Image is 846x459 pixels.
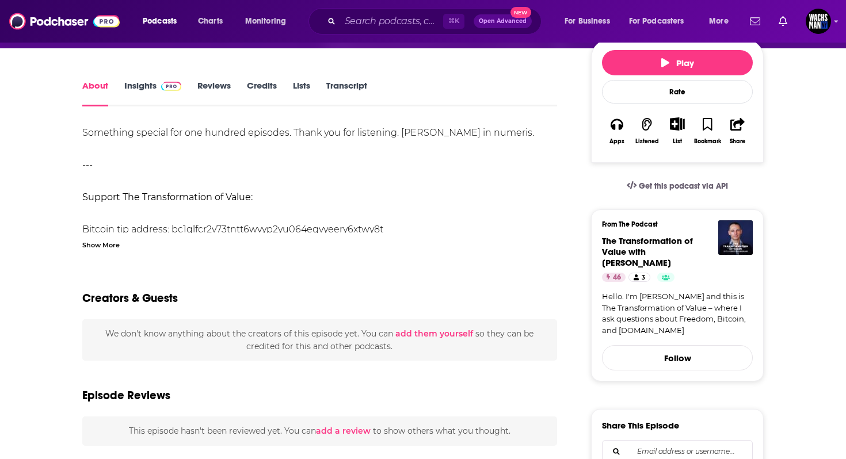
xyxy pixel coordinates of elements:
[198,13,223,29] span: Charts
[316,424,371,437] button: add a review
[237,12,301,30] button: open menu
[82,291,178,305] h2: Creators & Guests
[718,220,753,255] img: The Transformation of Value with Cody Ellingham
[479,18,527,24] span: Open Advanced
[510,7,531,18] span: New
[135,12,192,30] button: open menu
[82,80,108,106] a: About
[395,329,473,338] button: add them yourself
[613,272,621,284] span: 46
[602,420,679,431] h3: Share This Episode
[129,426,510,436] span: This episode hasn't been reviewed yet. You can to show others what you thought.
[602,235,693,268] span: The Transformation of Value with [PERSON_NAME]
[602,235,693,268] a: The Transformation of Value with Cody Ellingham
[557,12,624,30] button: open menu
[701,12,743,30] button: open menu
[609,138,624,145] div: Apps
[642,272,645,284] span: 3
[745,12,765,31] a: Show notifications dropdown
[665,117,689,130] button: Show More Button
[628,273,650,282] a: 3
[662,110,692,152] div: Show More ButtonList
[247,80,277,106] a: Credits
[635,138,659,145] div: Listened
[565,13,610,29] span: For Business
[82,388,170,403] h3: Episode Reviews
[618,172,737,200] a: Get this podcast via API
[661,58,694,68] span: Play
[602,50,753,75] button: Play
[694,138,721,145] div: Bookmark
[730,138,745,145] div: Share
[197,80,231,106] a: Reviews
[602,273,626,282] a: 46
[474,14,532,28] button: Open AdvancedNew
[602,80,753,104] div: Rate
[340,12,443,30] input: Search podcasts, credits, & more...
[632,110,662,152] button: Listened
[245,13,286,29] span: Monitoring
[723,110,753,152] button: Share
[629,13,684,29] span: For Podcasters
[602,220,744,228] h3: From The Podcast
[806,9,831,34] span: Logged in as WachsmanNY
[622,12,701,30] button: open menu
[602,110,632,152] button: Apps
[443,14,464,29] span: ⌘ K
[143,13,177,29] span: Podcasts
[673,137,682,145] div: List
[602,291,753,336] a: Hello. I'm [PERSON_NAME] and this is The Transformation of Value – where I ask questions about Fr...
[639,181,728,191] span: Get this podcast via API
[692,110,722,152] button: Bookmark
[82,192,253,202] strong: Support The Transformation of Value:
[774,12,792,31] a: Show notifications dropdown
[190,12,230,30] a: Charts
[319,8,552,35] div: Search podcasts, credits, & more...
[293,80,310,106] a: Lists
[602,345,753,370] button: Follow
[806,9,831,34] img: User Profile
[709,13,729,29] span: More
[161,82,181,91] img: Podchaser Pro
[326,80,367,106] a: Transcript
[9,10,120,32] img: Podchaser - Follow, Share and Rate Podcasts
[124,80,181,106] a: InsightsPodchaser Pro
[806,9,831,34] button: Show profile menu
[105,328,533,351] span: We don't know anything about the creators of this episode yet . You can so they can be credited f...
